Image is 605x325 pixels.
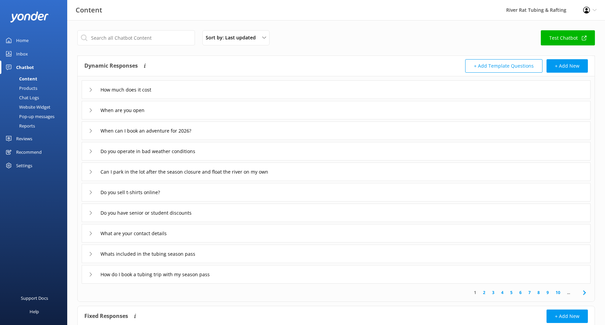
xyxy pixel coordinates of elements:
[4,121,67,131] a: Reports
[16,61,34,74] div: Chatbot
[552,289,564,296] a: 10
[4,74,67,83] a: Content
[4,74,37,83] div: Content
[525,289,534,296] a: 7
[4,102,67,112] a: Website Widget
[4,112,67,121] a: Pop-up messages
[30,305,39,318] div: Help
[480,289,489,296] a: 2
[4,93,67,102] a: Chat Logs
[4,93,39,102] div: Chat Logs
[547,59,588,73] button: + Add New
[4,121,35,131] div: Reports
[206,34,260,41] span: Sort by: Last updated
[21,291,48,305] div: Support Docs
[16,34,29,47] div: Home
[16,159,32,172] div: Settings
[516,289,525,296] a: 6
[4,83,67,93] a: Products
[541,30,595,45] a: Test Chatbot
[465,59,542,73] button: + Add Template Questions
[4,112,54,121] div: Pop-up messages
[4,83,37,93] div: Products
[498,289,507,296] a: 4
[4,102,50,112] div: Website Widget
[564,289,573,296] span: ...
[16,132,32,145] div: Reviews
[76,5,102,15] h3: Content
[77,30,195,45] input: Search all Chatbot Content
[534,289,543,296] a: 8
[84,59,138,73] h4: Dynamic Responses
[16,145,42,159] div: Recommend
[547,310,588,323] button: + Add New
[84,310,128,323] h4: Fixed Responses
[10,11,49,23] img: yonder-white-logo.png
[507,289,516,296] a: 5
[471,289,480,296] a: 1
[543,289,552,296] a: 9
[16,47,28,61] div: Inbox
[489,289,498,296] a: 3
